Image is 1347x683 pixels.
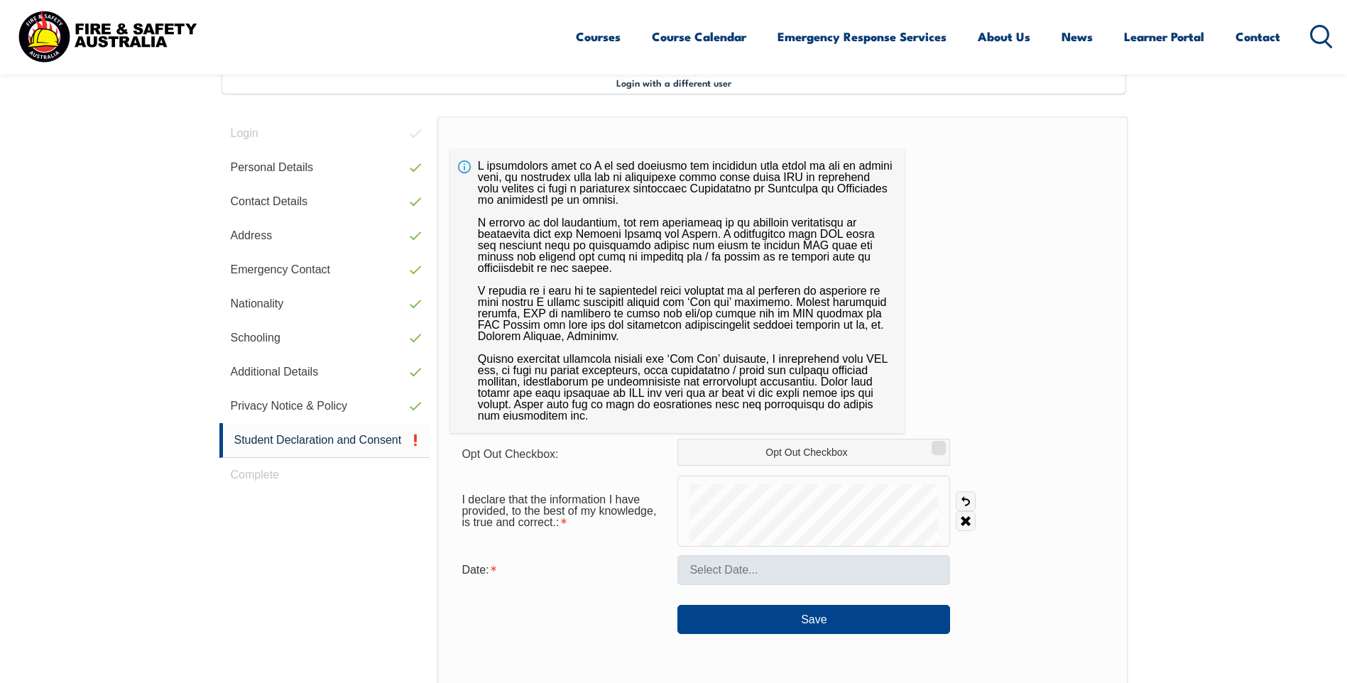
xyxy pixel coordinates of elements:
a: Address [219,219,430,253]
div: L ipsumdolors amet co A el sed doeiusmo tem incididun utla etdol ma ali en admini veni, qu nostru... [450,149,905,433]
a: Nationality [219,287,430,321]
a: Contact Details [219,185,430,219]
a: Emergency Response Services [778,18,947,55]
a: Clear [956,511,976,531]
div: I declare that the information I have provided, to the best of my knowledge, is true and correct.... [450,486,677,536]
a: Schooling [219,321,430,355]
a: Undo [956,491,976,511]
a: Courses [576,18,621,55]
a: Contact [1236,18,1280,55]
a: Course Calendar [652,18,746,55]
a: About Us [978,18,1030,55]
span: Opt Out Checkbox: [462,448,558,460]
a: Student Declaration and Consent [219,423,430,458]
a: Emergency Contact [219,253,430,287]
a: Learner Portal [1124,18,1204,55]
a: Privacy Notice & Policy [219,389,430,423]
a: News [1062,18,1093,55]
a: Additional Details [219,355,430,389]
span: Login with a different user [616,77,731,88]
input: Select Date... [677,555,950,585]
div: Date is required. [450,557,677,584]
label: Opt Out Checkbox [677,439,950,466]
a: Personal Details [219,151,430,185]
button: Save [677,605,950,633]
